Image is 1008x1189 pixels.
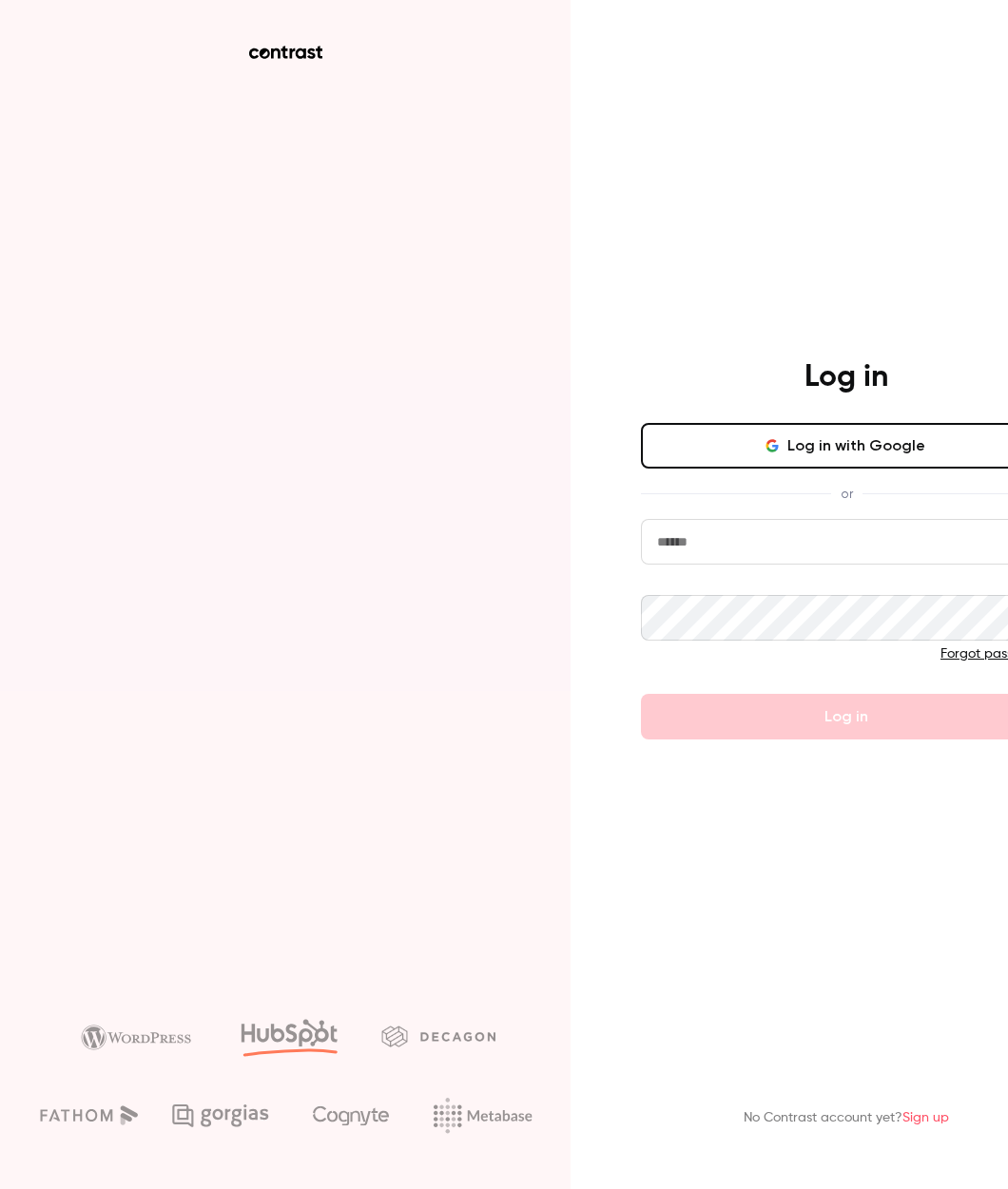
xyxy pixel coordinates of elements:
p: No Contrast account yet? [744,1108,949,1128]
img: decagon [381,1026,495,1046]
h4: Log in [804,358,888,396]
a: Sign up [902,1111,949,1124]
span: or [831,484,863,504]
